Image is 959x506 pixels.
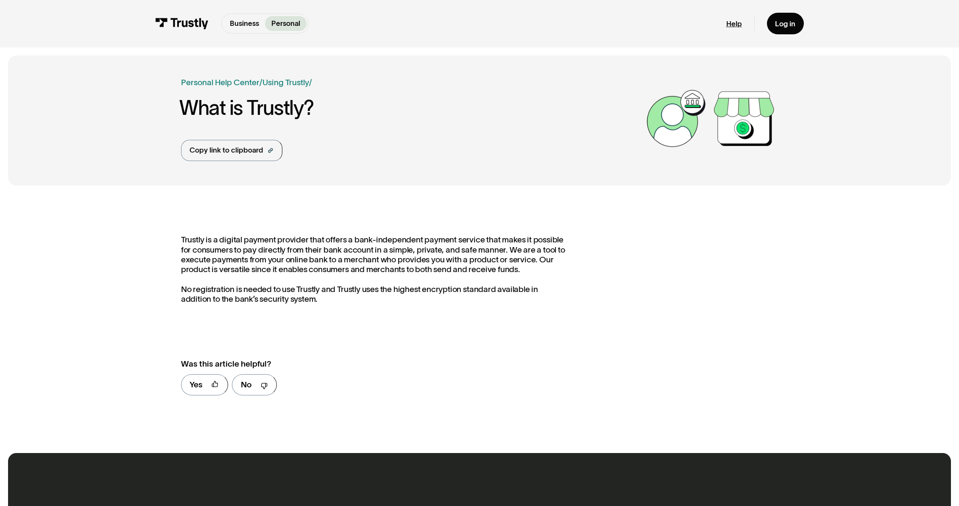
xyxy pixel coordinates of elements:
div: Log in [775,19,795,28]
p: Personal [271,18,300,29]
img: Trustly Logo [155,18,209,29]
a: Help [726,19,742,28]
div: / [259,76,262,89]
div: Yes [190,378,203,391]
a: Personal Help Center [181,76,259,89]
div: / [309,76,312,89]
a: Yes [181,374,228,396]
p: Trustly is a digital payment provider that offers a bank-independent payment service that makes i... [181,235,566,304]
a: Business [223,16,265,31]
a: Personal [265,16,306,31]
h1: What is Trustly? [179,97,642,119]
div: No [241,378,252,391]
a: Using Trustly [262,78,309,87]
a: No [232,374,277,396]
a: Copy link to clipboard [181,140,282,161]
div: Copy link to clipboard [190,145,263,156]
div: Was this article helpful? [181,358,544,370]
p: Business [230,18,259,29]
a: Log in [767,13,804,34]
